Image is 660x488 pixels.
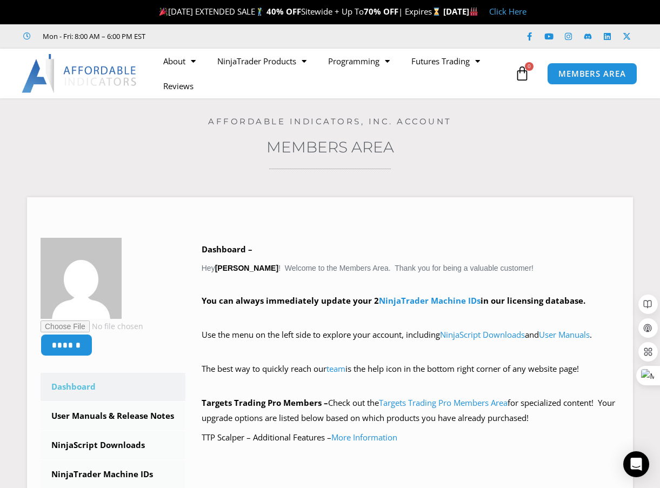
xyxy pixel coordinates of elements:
[208,116,452,126] a: Affordable Indicators, Inc. Account
[440,329,525,340] a: NinjaScript Downloads
[256,8,264,16] img: 🏌️‍♂️
[266,6,301,17] strong: 40% OFF
[161,31,323,42] iframe: Customer reviews powered by Trustpilot
[202,430,619,445] p: TTP Scalper – Additional Features –
[202,295,585,306] strong: You can always immediately update your 2 in our licensing database.
[215,264,278,272] strong: [PERSON_NAME]
[432,8,441,16] img: ⌛
[41,402,185,430] a: User Manuals & Release Notes
[152,49,206,73] a: About
[159,8,168,16] img: 🎉
[379,397,508,408] a: Targets Trading Pro Members Area
[152,49,511,98] nav: Menu
[40,30,145,43] span: Mon - Fri: 8:00 AM – 6:00 PM EST
[41,238,122,319] img: 2533963f66b48f2eec0185fb2e2ac99b764f52ce675230f4cef0e20c11de9d95
[539,329,590,340] a: User Manuals
[489,6,526,17] a: Click Here
[379,295,481,306] a: NinjaTrader Machine IDs
[326,363,345,374] a: team
[202,327,619,358] p: Use the menu on the left side to explore your account, including and .
[202,362,619,392] p: The best way to quickly reach our is the help icon in the bottom right corner of any website page!
[558,70,626,78] span: MEMBERS AREA
[331,432,397,443] a: More Information
[547,63,637,85] a: MEMBERS AREA
[157,6,443,17] span: [DATE] EXTENDED SALE Sitewide + Up To | Expires
[206,49,317,73] a: NinjaTrader Products
[22,54,138,93] img: LogoAI | Affordable Indicators – NinjaTrader
[41,431,185,459] a: NinjaScript Downloads
[202,244,252,255] b: Dashboard –
[364,6,398,17] strong: 70% OFF
[41,373,185,401] a: Dashboard
[202,397,328,408] strong: Targets Trading Pro Members –
[525,62,534,71] span: 0
[317,49,401,73] a: Programming
[152,73,204,98] a: Reviews
[266,138,394,156] a: Members Area
[470,8,478,16] img: 🏭
[623,451,649,477] div: Open Intercom Messenger
[202,396,619,426] p: Check out the for specialized content! Your upgrade options are listed below based on which produ...
[498,58,546,89] a: 0
[443,6,478,17] strong: [DATE]
[202,242,619,445] div: Hey ! Welcome to the Members Area. Thank you for being a valuable customer!
[401,49,491,73] a: Futures Trading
